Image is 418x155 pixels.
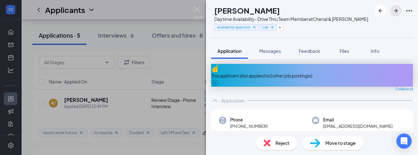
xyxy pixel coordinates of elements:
button: ArrowLeftNew [375,5,386,16]
div: Open Intercom Messenger [396,133,412,149]
svg: ArrowRight [392,7,400,15]
svg: ArrowCircle [211,79,219,87]
div: This applicant also applied to 1 other job posting(s) [211,72,413,79]
span: availability questions [217,24,250,30]
span: Application [217,48,242,54]
button: ArrowRight [390,5,401,16]
span: Move to stage [325,139,356,146]
span: Collapse all [395,87,413,92]
span: [PHONE_NUMBER] [230,123,268,129]
span: Reject [275,139,289,146]
h1: [PERSON_NAME] [214,5,280,16]
svg: ChevronUp [211,97,219,104]
span: Email [323,117,393,123]
svg: ArrowLeftNew [377,7,384,15]
span: Info [371,48,379,54]
span: Messages [259,48,281,54]
svg: Ellipses [405,7,413,15]
svg: Plus [278,26,282,29]
span: [EMAIL_ADDRESS][DOMAIN_NAME] [323,123,393,129]
button: Plus [276,24,283,31]
span: call [262,24,269,30]
span: Phone [230,117,268,123]
div: Daytime Availability- Drive Thru Team Member at Chenal & [PERSON_NAME] [214,16,368,22]
svg: Cross [252,25,256,29]
svg: Cross [270,25,275,29]
div: Application [221,97,245,104]
span: Files [340,48,349,54]
span: Feedback [299,48,320,54]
